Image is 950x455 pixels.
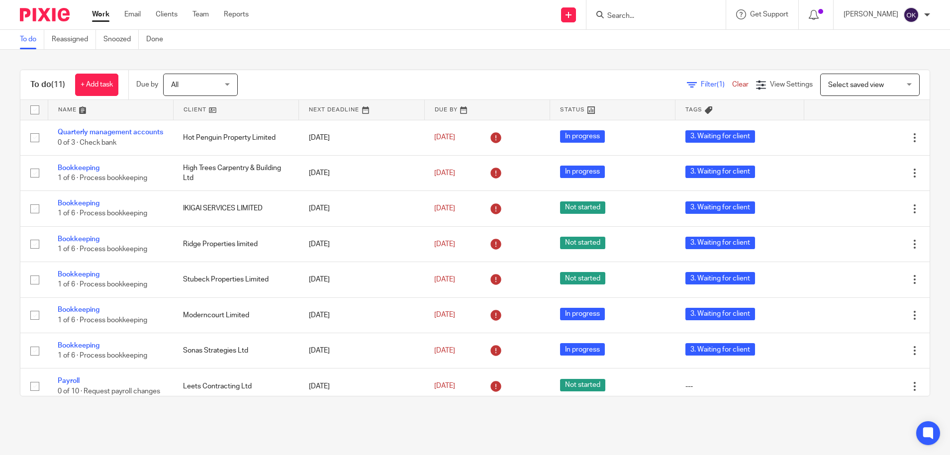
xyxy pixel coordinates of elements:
a: Bookkeeping [58,306,99,313]
a: Done [146,30,171,49]
span: Tags [685,107,702,112]
td: Stubeck Properties Limited [173,262,298,297]
img: svg%3E [903,7,919,23]
span: (11) [51,81,65,89]
td: Leets Contracting Ltd [173,368,298,404]
a: Clear [732,81,749,88]
a: Reports [224,9,249,19]
td: [DATE] [299,262,424,297]
a: Team [192,9,209,19]
span: All [171,82,179,89]
span: [DATE] [434,205,455,212]
span: 0 of 3 · Check bank [58,139,116,146]
td: [DATE] [299,155,424,190]
td: Ridge Properties limited [173,226,298,262]
span: In progress [560,166,605,178]
span: View Settings [770,81,813,88]
a: Bookkeeping [58,271,99,278]
span: 3. Waiting for client [685,343,755,356]
span: Get Support [750,11,788,18]
span: Not started [560,201,605,214]
td: Sonas Strategies Ltd [173,333,298,368]
td: [DATE] [299,191,424,226]
td: High Trees Carpentry & Building Ltd [173,155,298,190]
td: Moderncourt Limited [173,297,298,333]
span: [DATE] [434,241,455,248]
td: Hot Penguin Property Limited [173,120,298,155]
span: 1 of 6 · Process bookkeeping [58,281,147,288]
span: Select saved view [828,82,884,89]
a: Quarterly management accounts [58,129,163,136]
span: In progress [560,130,605,143]
td: [DATE] [299,368,424,404]
span: 3. Waiting for client [685,130,755,143]
span: 0 of 10 · Request payroll changes [58,388,160,395]
p: Due by [136,80,158,90]
span: Filter [701,81,732,88]
span: [DATE] [434,134,455,141]
span: In progress [560,308,605,320]
span: Not started [560,237,605,249]
a: Payroll [58,377,80,384]
img: Pixie [20,8,70,21]
a: Bookkeeping [58,236,99,243]
span: 3. Waiting for client [685,166,755,178]
span: 1 of 6 · Process bookkeeping [58,352,147,359]
a: Reassigned [52,30,96,49]
h1: To do [30,80,65,90]
td: [DATE] [299,297,424,333]
span: (1) [717,81,725,88]
span: 3. Waiting for client [685,201,755,214]
td: IKIGAI SERVICES LIMITED [173,191,298,226]
td: [DATE] [299,333,424,368]
span: Not started [560,379,605,391]
span: 1 of 6 · Process bookkeeping [58,246,147,253]
span: 3. Waiting for client [685,272,755,284]
a: Email [124,9,141,19]
a: To do [20,30,44,49]
a: Clients [156,9,178,19]
td: [DATE] [299,120,424,155]
div: --- [685,381,794,391]
span: 3. Waiting for client [685,308,755,320]
span: In progress [560,343,605,356]
span: [DATE] [434,312,455,319]
span: 1 of 6 · Process bookkeeping [58,317,147,324]
p: [PERSON_NAME] [844,9,898,19]
span: 1 of 6 · Process bookkeeping [58,210,147,217]
a: Bookkeeping [58,200,99,207]
span: Not started [560,272,605,284]
span: 1 of 6 · Process bookkeeping [58,175,147,182]
a: Bookkeeping [58,165,99,172]
a: Snoozed [103,30,139,49]
span: [DATE] [434,170,455,177]
a: Bookkeeping [58,342,99,349]
span: [DATE] [434,276,455,283]
td: [DATE] [299,226,424,262]
a: Work [92,9,109,19]
a: + Add task [75,74,118,96]
span: [DATE] [434,347,455,354]
span: [DATE] [434,382,455,389]
span: 3. Waiting for client [685,237,755,249]
input: Search [606,12,696,21]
